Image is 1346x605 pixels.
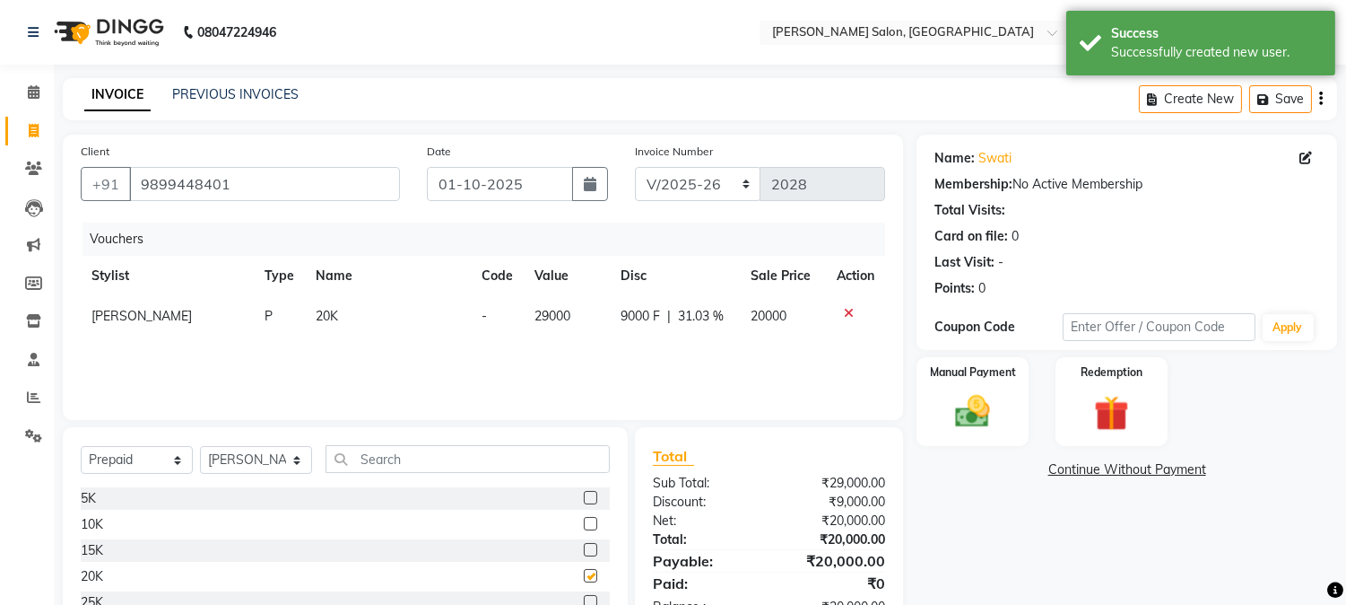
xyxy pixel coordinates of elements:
[305,256,471,296] th: Name
[978,149,1012,168] a: Swati
[1249,85,1312,113] button: Save
[934,201,1005,220] div: Total Visits:
[84,79,151,111] a: INVOICE
[998,253,1003,272] div: -
[639,474,769,493] div: Sub Total:
[678,307,724,326] span: 31.03 %
[934,227,1008,246] div: Card on file:
[91,308,192,324] span: [PERSON_NAME]
[934,253,994,272] div: Last Visit:
[82,223,899,256] div: Vouchers
[769,530,899,549] div: ₹20,000.00
[667,307,671,326] span: |
[769,493,899,512] div: ₹9,000.00
[534,308,570,324] span: 29000
[826,256,885,296] th: Action
[197,7,276,57] b: 08047224946
[81,541,103,560] div: 15K
[639,493,769,512] div: Discount:
[934,318,1063,337] div: Coupon Code
[81,567,103,586] div: 20K
[934,279,975,298] div: Points:
[81,256,254,296] th: Stylist
[930,364,1016,381] label: Manual Payment
[934,149,975,168] div: Name:
[934,175,1319,194] div: No Active Membership
[1063,313,1255,341] input: Enter Offer / Coupon Code
[427,144,451,160] label: Date
[944,391,1001,432] img: _cash.svg
[1083,391,1140,435] img: _gift.svg
[316,308,338,324] span: 20K
[1111,24,1322,43] div: Success
[81,515,103,534] div: 10K
[978,279,986,298] div: 0
[769,550,899,572] div: ₹20,000.00
[769,474,899,493] div: ₹29,000.00
[254,296,305,337] td: P
[934,175,1012,194] div: Membership:
[172,86,299,102] a: PREVIOUS INVOICES
[639,573,769,594] div: Paid:
[621,307,660,326] span: 9000 F
[639,550,769,572] div: Payable:
[635,144,713,160] label: Invoice Number
[769,573,899,594] div: ₹0
[653,447,694,466] span: Total
[46,7,169,57] img: logo
[471,256,524,296] th: Code
[326,445,610,473] input: Search
[1081,364,1142,381] label: Redemption
[1139,85,1242,113] button: Create New
[639,530,769,549] div: Total:
[610,256,741,296] th: Disc
[740,256,826,296] th: Sale Price
[1012,227,1019,246] div: 0
[769,512,899,530] div: ₹20,000.00
[81,167,131,201] button: +91
[1263,314,1314,341] button: Apply
[482,308,487,324] span: -
[920,460,1333,479] a: Continue Without Payment
[81,144,109,160] label: Client
[524,256,610,296] th: Value
[639,512,769,530] div: Net:
[81,489,96,508] div: 5K
[1111,43,1322,62] div: Successfully created new user.
[129,167,400,201] input: Search by Name/Mobile/Email/Code
[254,256,305,296] th: Type
[751,308,786,324] span: 20000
